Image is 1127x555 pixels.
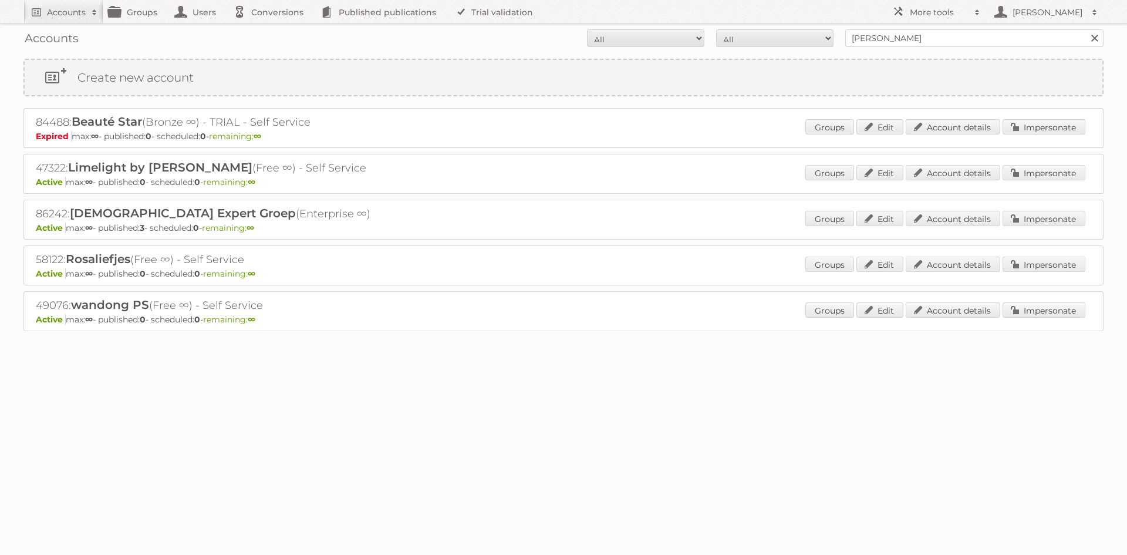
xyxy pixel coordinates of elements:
[856,119,903,134] a: Edit
[36,131,1091,142] p: max: - published: - scheduled: -
[140,268,146,279] strong: 0
[140,223,144,233] strong: 3
[36,252,447,267] h2: 58122: (Free ∞) - Self Service
[1003,165,1085,180] a: Impersonate
[193,223,199,233] strong: 0
[72,115,142,129] span: Beauté Star
[36,160,447,176] h2: 47322: (Free ∞) - Self Service
[85,223,93,233] strong: ∞
[36,223,66,233] span: Active
[140,314,146,325] strong: 0
[1003,119,1085,134] a: Impersonate
[856,257,903,272] a: Edit
[203,314,255,325] span: remaining:
[36,314,66,325] span: Active
[66,252,130,266] span: Rosaliefjes
[70,206,296,220] span: [DEMOGRAPHIC_DATA] Expert Groep
[36,177,66,187] span: Active
[71,298,149,312] span: wandong PS
[194,177,200,187] strong: 0
[36,314,1091,325] p: max: - published: - scheduled: -
[248,268,255,279] strong: ∞
[202,223,254,233] span: remaining:
[36,177,1091,187] p: max: - published: - scheduled: -
[47,6,86,18] h2: Accounts
[36,298,447,313] h2: 49076: (Free ∞) - Self Service
[36,223,1091,233] p: max: - published: - scheduled: -
[209,131,261,142] span: remaining:
[1010,6,1086,18] h2: [PERSON_NAME]
[194,314,200,325] strong: 0
[85,268,93,279] strong: ∞
[856,165,903,180] a: Edit
[194,268,200,279] strong: 0
[1003,257,1085,272] a: Impersonate
[85,314,93,325] strong: ∞
[68,160,252,174] span: Limelight by [PERSON_NAME]
[140,177,146,187] strong: 0
[805,302,854,318] a: Groups
[247,223,254,233] strong: ∞
[805,257,854,272] a: Groups
[146,131,151,142] strong: 0
[85,177,93,187] strong: ∞
[1003,302,1085,318] a: Impersonate
[906,119,1000,134] a: Account details
[25,60,1102,95] a: Create new account
[203,268,255,279] span: remaining:
[805,211,854,226] a: Groups
[36,131,72,142] span: Expired
[906,211,1000,226] a: Account details
[36,115,447,130] h2: 84488: (Bronze ∞) - TRIAL - Self Service
[906,257,1000,272] a: Account details
[856,302,903,318] a: Edit
[36,268,1091,279] p: max: - published: - scheduled: -
[805,165,854,180] a: Groups
[200,131,206,142] strong: 0
[248,314,255,325] strong: ∞
[203,177,255,187] span: remaining:
[254,131,261,142] strong: ∞
[91,131,99,142] strong: ∞
[248,177,255,187] strong: ∞
[910,6,969,18] h2: More tools
[1003,211,1085,226] a: Impersonate
[805,119,854,134] a: Groups
[36,206,447,221] h2: 86242: (Enterprise ∞)
[906,302,1000,318] a: Account details
[856,211,903,226] a: Edit
[906,165,1000,180] a: Account details
[36,268,66,279] span: Active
